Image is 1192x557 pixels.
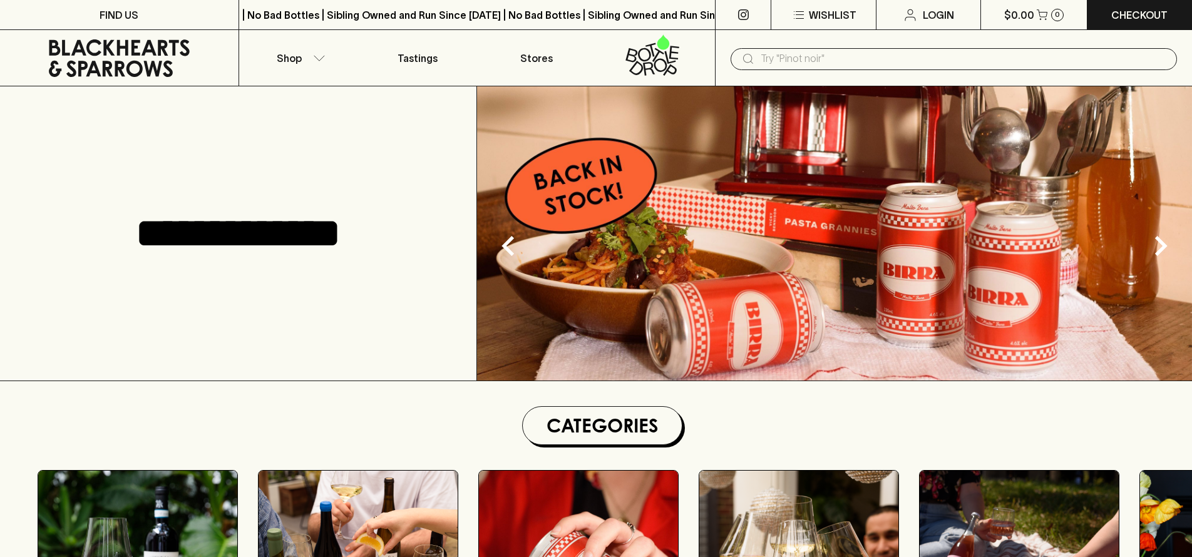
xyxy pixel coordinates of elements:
[277,51,302,66] p: Shop
[483,221,533,271] button: Previous
[398,51,438,66] p: Tastings
[923,8,954,23] p: Login
[520,51,553,66] p: Stores
[1136,221,1186,271] button: Next
[239,30,358,86] button: Shop
[1004,8,1034,23] p: $0.00
[809,8,856,23] p: Wishlist
[477,30,596,86] a: Stores
[761,49,1167,69] input: Try "Pinot noir"
[528,412,677,439] h1: Categories
[1111,8,1168,23] p: Checkout
[477,86,1192,381] img: optimise
[1055,11,1060,18] p: 0
[100,8,138,23] p: FIND US
[358,30,477,86] a: Tastings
